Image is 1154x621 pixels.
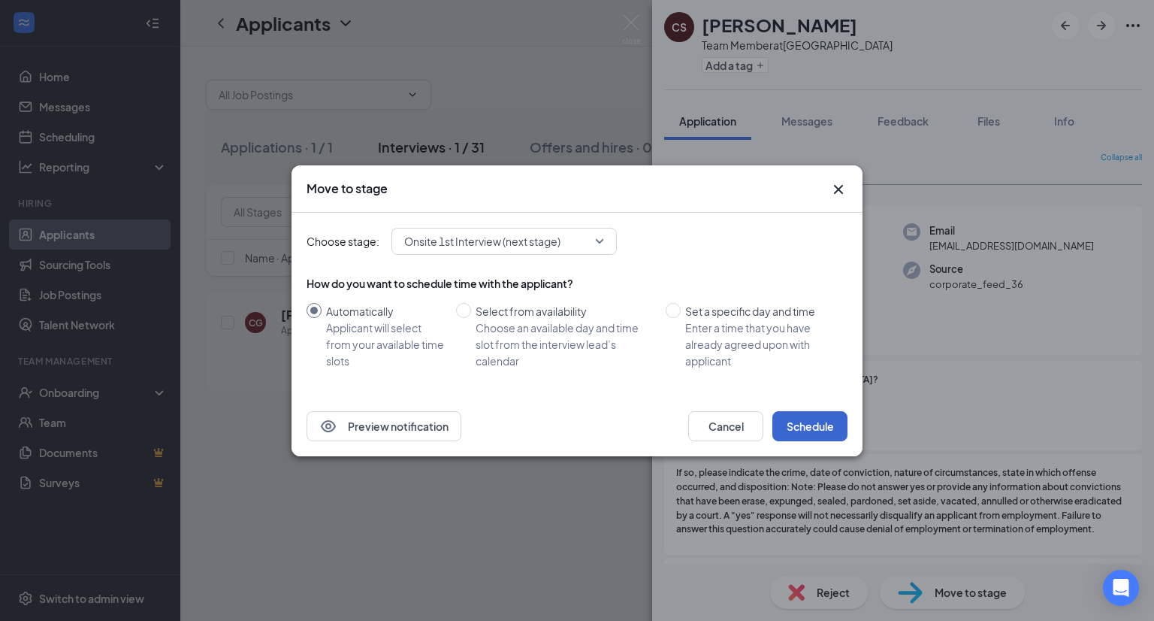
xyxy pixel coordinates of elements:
[319,417,337,435] svg: Eye
[476,320,654,369] div: Choose an available day and time slot from the interview lead’s calendar
[685,303,835,320] div: Set a specific day and time
[476,303,654,320] div: Select from availability
[307,276,847,291] div: How do you want to schedule time with the applicant?
[685,320,835,369] div: Enter a time that you have already agreed upon with applicant
[404,230,560,253] span: Onsite 1st Interview (next stage)
[772,411,847,441] button: Schedule
[326,303,444,320] div: Automatically
[307,411,461,441] button: EyePreview notification
[829,180,847,198] svg: Cross
[829,180,847,198] button: Close
[326,320,444,369] div: Applicant will select from your available time slots
[1103,570,1139,606] div: Open Intercom Messenger
[307,233,379,250] span: Choose stage:
[307,180,388,197] h3: Move to stage
[688,411,763,441] button: Cancel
